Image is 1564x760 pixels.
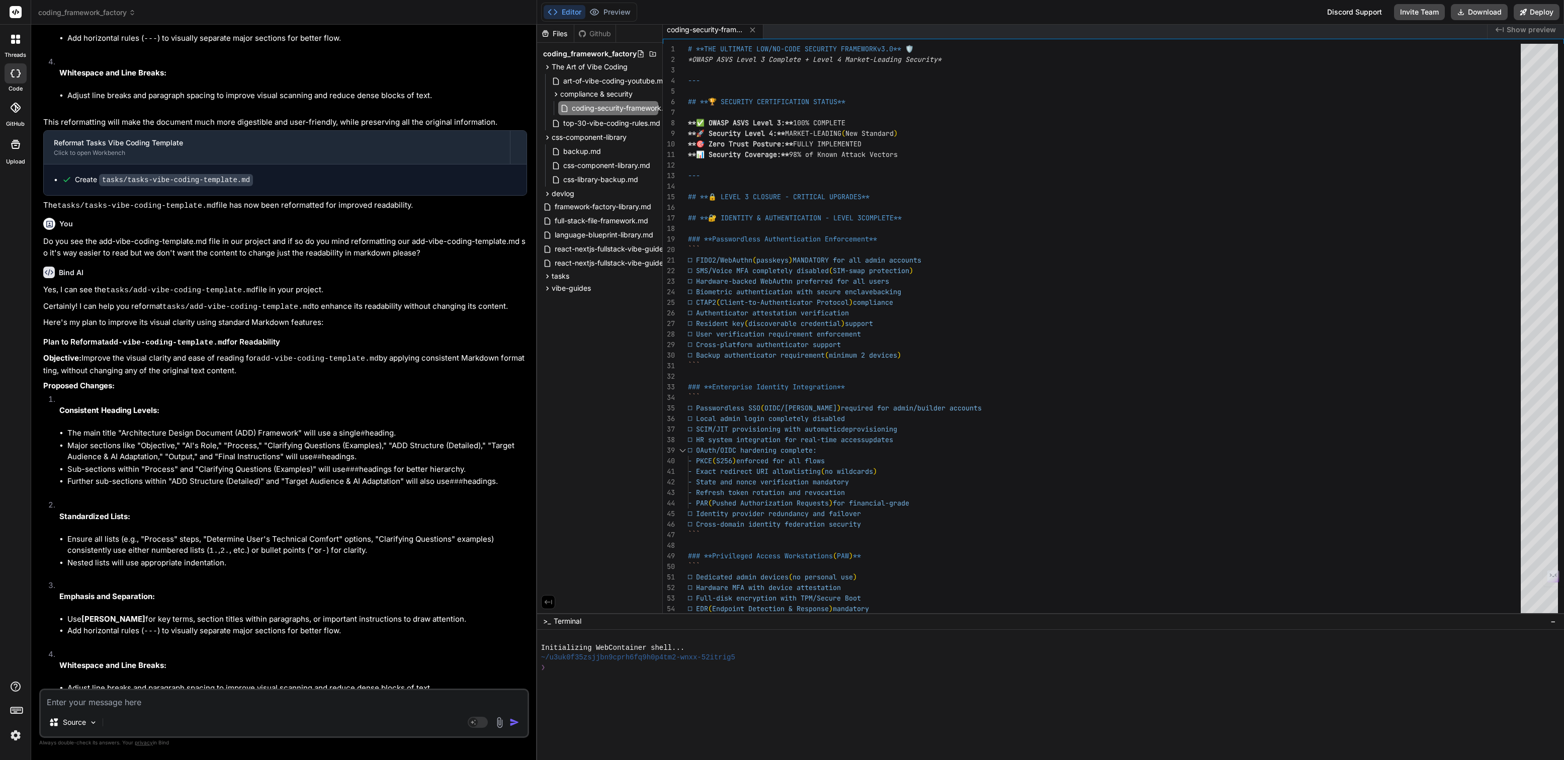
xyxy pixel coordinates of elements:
span: ### **Passwordless Authentication Enforcement** [688,234,877,243]
span: □ Local admin login completely disabled [688,414,845,423]
span: □ SCIM/JIT provisioning with automatic [688,425,841,434]
span: react-nextjs-fullstack-vibe-guide.yaml [554,257,682,269]
div: 44 [663,498,675,509]
span: ) [829,498,833,508]
span: deprovisioning [841,425,897,434]
li: Nested lists will use appropriate indentation. [67,557,527,569]
div: 11 [663,149,675,160]
div: 46 [663,519,675,530]
code: tasks/add-vibe-coding-template.md [106,286,255,295]
span: language-blueprint-library.md [554,229,654,241]
span: □ FIDO2/WebAuthn [688,256,752,265]
span: coding_framework_factory [38,8,136,18]
span: MARKET-LEADING [785,129,841,138]
span: support [845,319,873,328]
div: 9 [663,128,675,139]
span: # **THE ULTIMATE LOW/NO-CODE SECURITY FRAMEWORK [688,44,877,53]
div: 14 [663,181,675,192]
span: ❯ [541,663,545,672]
span: tasks [552,271,569,281]
span: compliance & security [560,89,633,99]
span: ( [825,351,829,360]
span: PAW [837,551,849,560]
span: New Standard [845,129,894,138]
div: 53 [663,593,675,604]
span: **📊 Security Coverage:** [688,150,789,159]
label: code [9,85,23,93]
div: Files [537,29,574,39]
li: Add horizontal rules ( ) to visually separate major sections for better flow. [67,33,527,45]
code: --- [144,35,157,43]
div: Reformat Tasks Vibe Coding Template [54,138,500,148]
span: □ SMS/Voice MFA completely disabled [688,266,829,275]
span: FULLY IMPLEMENTED [793,139,861,148]
div: 17 [663,213,675,223]
strong: Proposed Changes: [43,381,115,390]
li: Adjust line breaks and paragraph spacing to improve visual scanning and reduce dense blocks of text. [67,90,527,102]
span: required for admin/builder accounts [841,403,982,412]
span: ### **Privileged Access Workstations [688,551,833,560]
code: tasks/tasks-vibe-coding-template.md [57,202,216,210]
div: 13 [663,171,675,181]
span: □ Backup authenticator requirement [688,351,825,360]
div: 10 [663,139,675,149]
span: **🎯 Zero Trust Posture:** [688,139,793,148]
div: 39 [663,445,675,456]
span: □ Dedicated admin devices [688,572,789,581]
span: □ Hardware-backed WebAuthn preferred for all users [688,277,889,286]
label: GitHub [6,120,25,128]
button: Reformat Tasks Vibe Coding TemplateClick to open Workbench [44,131,510,164]
div: 8 [663,118,675,128]
button: Editor [544,5,585,19]
span: Client-to-Authenticator Protocol [720,298,849,307]
span: css-component-library.md [562,159,651,172]
div: 16 [663,202,675,213]
span: □ Cross-domain identity federation security [688,520,861,529]
div: 35 [663,403,675,413]
h6: Bind AI [59,268,83,278]
div: 38 [663,435,675,445]
span: - Exact redirect URI allowlisting [688,467,821,476]
strong: Consistent Heading Levels: [59,405,159,415]
span: □ User verification requirement enforcement [688,329,861,339]
span: ( [821,467,825,476]
span: − [1550,616,1556,626]
div: 1 [663,44,675,54]
span: ( [833,551,837,560]
span: full-stack-file-framework.md [554,215,649,227]
code: tasks/tasks-vibe-coding-template.md [99,174,253,186]
span: for financial-grade [833,498,909,508]
span: Initializing WebContainer shell... [541,643,684,653]
div: 20 [663,244,675,255]
button: − [1548,613,1558,629]
li: The main title "Architecture Design Document (ADD) Framework" will use a single heading. [67,428,527,440]
div: 25 [663,297,675,308]
span: art-of-vibe-coding-youtube.md [562,75,668,87]
span: SIM-swap protection [833,266,909,275]
span: ( [752,256,756,265]
span: S256 [716,456,732,465]
span: ( [708,604,712,613]
span: □ CTAP2 [688,298,716,307]
span: □ Full-disk encryption with TPM/Secure Boot [688,594,861,603]
span: updates [865,435,893,444]
span: vibe-guides [552,283,591,293]
span: ) [897,351,901,360]
span: ( [829,266,833,275]
span: discoverable credential [748,319,841,328]
span: ( [841,129,845,138]
span: ( [760,403,764,412]
h6: You [59,219,73,229]
li: Further sub-sections within "ADD Structure (Detailed)" and "Target Audience & AI Adaptation" will... [67,476,527,488]
label: threads [5,51,26,59]
span: minimum 2 devices [829,351,897,360]
div: Github [574,29,616,39]
code: - [322,547,326,555]
div: 3 [663,65,675,75]
div: 51 [663,572,675,582]
span: 98% of Known Attack Vectors [789,150,898,159]
span: □ HR system integration for real-time access [688,435,865,444]
code: add-vibe-coding-template.md [105,339,227,347]
strong: Standardized Lists: [59,512,130,521]
div: 37 [663,424,675,435]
